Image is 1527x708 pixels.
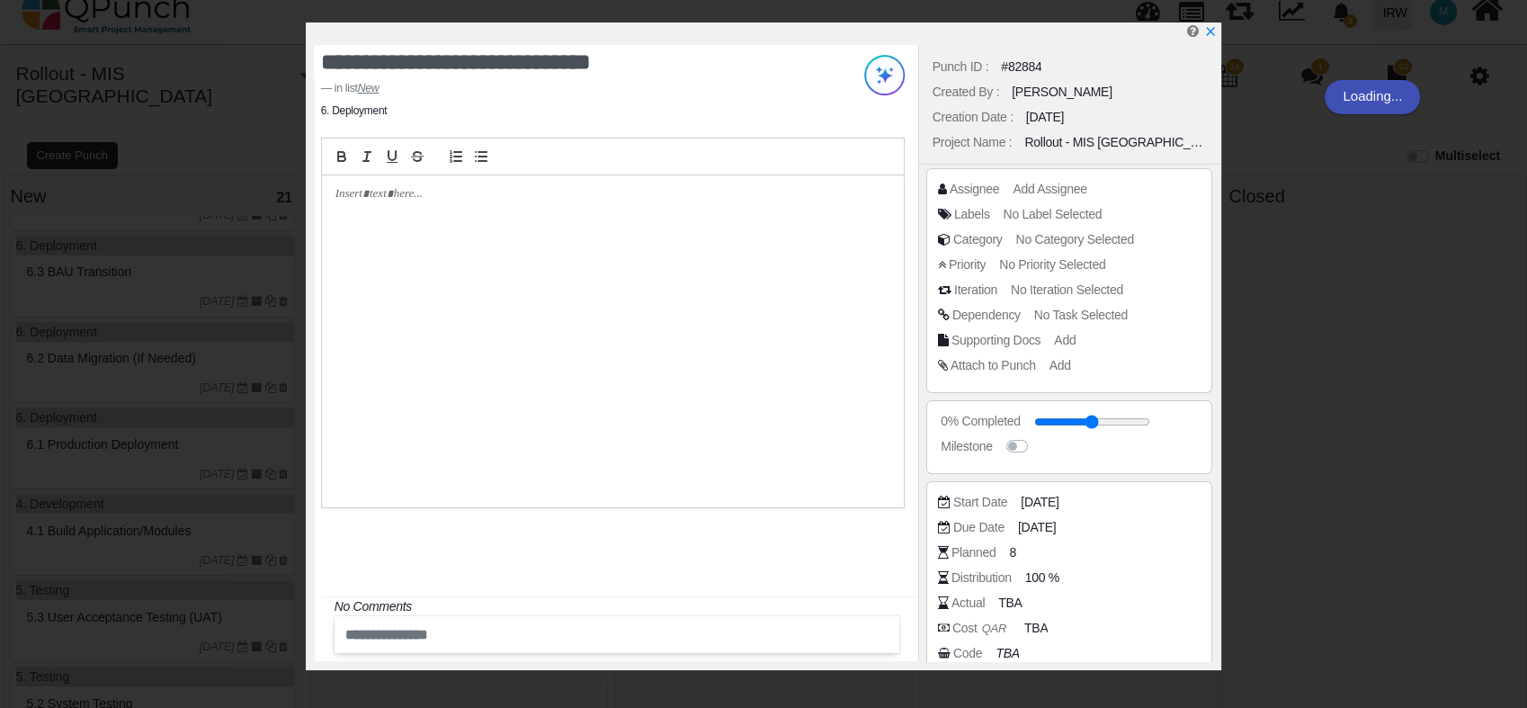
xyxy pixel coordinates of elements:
span: No Category Selected [1016,232,1134,246]
a: x [1204,24,1217,39]
div: Planned [951,543,996,562]
div: Supporting Docs [951,331,1040,350]
span: Add [1054,333,1076,347]
i: TBA [996,646,1019,660]
div: [PERSON_NAME] [1012,83,1112,102]
i: No Comments [335,599,412,614]
div: 0% Completed [941,412,1020,431]
div: Rollout - MIS [GEOGRAPHIC_DATA] [1024,133,1206,152]
div: Assignee [950,180,999,199]
li: 6. Deployment [321,103,388,119]
span: TBA [998,594,1022,613]
div: Milestone [941,437,992,456]
div: #82884 [1001,58,1041,76]
div: Actual [951,594,985,613]
div: Project Name : [933,133,1013,152]
div: Priority [949,255,986,274]
span: No Task Selected [1034,308,1128,322]
span: Add [1049,358,1071,372]
div: Iteration [954,281,997,300]
span: [DATE] [1021,493,1058,512]
div: Category [953,230,1003,249]
div: Start Date [953,493,1007,512]
span: [DATE] [1018,518,1056,537]
div: [DATE] [1026,108,1064,127]
i: Edit Punch [1187,24,1199,38]
span: 8 [1009,543,1016,562]
div: Due Date [953,518,1005,537]
i: QAR [978,617,1011,640]
div: Labels [954,205,990,224]
span: Add Assignee [1013,182,1086,196]
cite: Source Title [358,82,380,94]
span: TBA [1024,619,1048,638]
span: No Label Selected [1004,207,1103,221]
footer: in list [321,80,803,96]
u: New [358,82,380,94]
span: No Priority Selected [999,257,1105,272]
div: Code [953,644,982,663]
div: Cost [952,619,1011,638]
div: Creation Date : [933,108,1014,127]
div: Punch ID : [933,58,989,76]
div: Created By : [933,83,999,102]
span: No Iteration Selected [1011,282,1123,297]
div: Loading... [1325,80,1420,114]
div: Attach to Punch [951,356,1036,375]
img: Try writing with AI [864,55,905,95]
div: Distribution [951,569,1012,587]
span: 100 % [1025,569,1059,587]
div: Dependency [952,306,1021,325]
svg: x [1204,25,1217,38]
